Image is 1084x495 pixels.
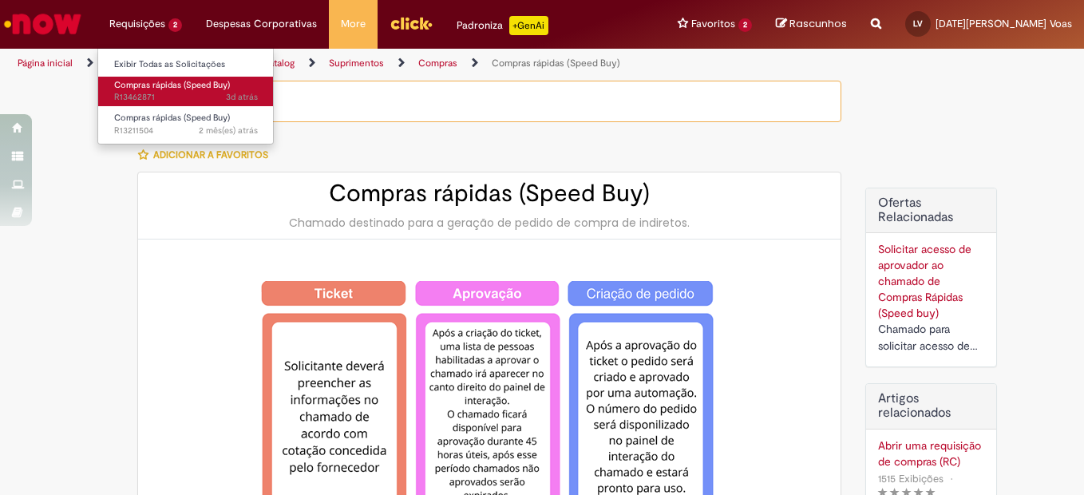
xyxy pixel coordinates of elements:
[98,56,274,73] a: Exibir Todas as Solicitações
[98,109,274,139] a: Aberto R13211504 : Compras rápidas (Speed Buy)
[329,57,384,69] a: Suprimentos
[865,188,997,367] div: Ofertas Relacionadas
[878,438,984,469] a: Abrir uma requisição de compras (RC)
[154,215,825,231] div: Chamado destinado para a geração de pedido de compra de indiretos.
[206,16,317,32] span: Despesas Corporativas
[878,472,944,485] span: 1515 Exibições
[418,57,457,69] a: Compras
[226,91,258,103] time: 29/08/2025 15:03:53
[936,17,1072,30] span: [DATE][PERSON_NAME] Voas
[509,16,548,35] p: +GenAi
[199,125,258,137] span: 2 mês(es) atrás
[97,48,274,145] ul: Requisições
[154,180,825,207] h2: Compras rápidas (Speed Buy)
[789,16,847,31] span: Rascunhos
[691,16,735,32] span: Favoritos
[109,16,165,32] span: Requisições
[878,392,984,420] h3: Artigos relacionados
[390,11,433,35] img: click_logo_yellow_360x200.png
[137,138,277,172] button: Adicionar a Favoritos
[878,321,984,354] div: Chamado para solicitar acesso de aprovador ao ticket de Speed buy
[2,8,84,40] img: ServiceNow
[878,196,984,224] h2: Ofertas Relacionadas
[199,125,258,137] time: 24/06/2025 16:50:01
[98,77,274,106] a: Aberto R13462871 : Compras rápidas (Speed Buy)
[492,57,620,69] a: Compras rápidas (Speed Buy)
[947,468,956,489] span: •
[226,91,258,103] span: 3d atrás
[114,79,230,91] span: Compras rápidas (Speed Buy)
[114,91,258,104] span: R13462871
[168,18,182,32] span: 2
[12,49,710,78] ul: Trilhas de página
[913,18,923,29] span: LV
[18,57,73,69] a: Página inicial
[878,242,971,320] a: Solicitar acesso de aprovador ao chamado de Compras Rápidas (Speed buy)
[153,148,268,161] span: Adicionar a Favoritos
[341,16,366,32] span: More
[114,112,230,124] span: Compras rápidas (Speed Buy)
[776,17,847,32] a: Rascunhos
[457,16,548,35] div: Padroniza
[738,18,752,32] span: 2
[137,81,841,122] div: Obrigatório um anexo.
[114,125,258,137] span: R13211504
